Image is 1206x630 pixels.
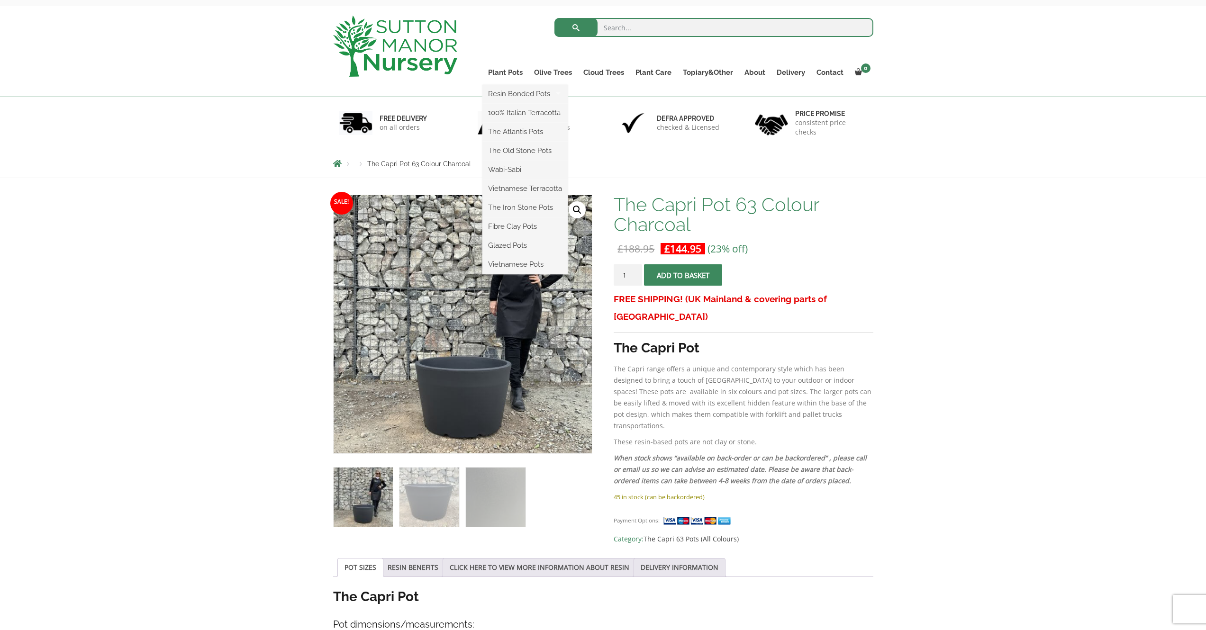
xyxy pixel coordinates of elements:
[755,108,788,137] img: 4.jpg
[450,558,629,576] a: CLICK HERE TO VIEW MORE INFORMATION ABOUT RESIN
[380,123,427,132] p: on all orders
[614,340,699,356] strong: The Capri Pot
[339,111,372,135] img: 1.jpg
[482,257,568,271] a: Vietnamese Pots
[482,162,568,177] a: Wabi-Sabi
[528,66,578,79] a: Olive Trees
[380,114,427,123] h6: FREE DELIVERY
[771,66,811,79] a: Delivery
[617,242,654,255] bdi: 188.95
[388,558,438,576] a: RESIN BENEFITS
[630,66,677,79] a: Plant Care
[478,111,511,135] img: 2.jpg
[466,468,525,527] img: The Capri Pot 63 Colour Charcoal - Image 3
[482,125,568,139] a: The Atlantis Pots
[641,558,718,576] a: DELIVERY INFORMATION
[345,558,376,576] a: POT SIZES
[614,491,873,503] p: 45 in stock (can be backordered)
[614,453,867,485] em: When stock shows “available on back-order or can be backordered” , please call or email us so we ...
[334,468,393,527] img: The Capri Pot 63 Colour Charcoal
[482,238,568,252] a: Glazed Pots
[482,200,568,215] a: The Iron Stone Pots
[739,66,771,79] a: About
[367,160,471,168] span: The Capri Pot 63 Colour Charcoal
[614,363,873,432] p: The Capri range offers a unique and contemporary style which has been designed to bring a touch o...
[861,63,870,73] span: 0
[614,195,873,234] h1: The Capri Pot 63 Colour Charcoal
[482,219,568,234] a: Fibre Clay Pots
[333,589,419,604] strong: The Capri Pot
[333,160,873,167] nav: Breadcrumbs
[644,534,739,543] a: The Capri 63 Pots (All Colours)
[482,106,568,120] a: 100% Italian Terracotta
[795,118,867,137] p: consistent price checks
[482,144,568,158] a: The Old Stone Pots
[664,242,670,255] span: £
[614,436,873,448] p: These resin-based pots are not clay or stone.
[333,16,457,77] img: logo
[482,87,568,101] a: Resin Bonded Pots
[554,18,873,37] input: Search...
[677,66,739,79] a: Topiary&Other
[569,201,586,218] a: View full-screen image gallery
[617,111,650,135] img: 3.jpg
[399,468,459,527] img: The Capri Pot 63 Colour Charcoal - Image 2
[644,264,722,286] button: Add to basket
[614,290,873,325] h3: FREE SHIPPING! (UK Mainland & covering parts of [GEOGRAPHIC_DATA])
[578,66,630,79] a: Cloud Trees
[811,66,849,79] a: Contact
[707,242,748,255] span: (23% off)
[617,242,623,255] span: £
[330,192,353,215] span: Sale!
[795,109,867,118] h6: Price promise
[849,66,873,79] a: 0
[482,181,568,196] a: Vietnamese Terracotta
[614,264,642,286] input: Product quantity
[482,66,528,79] a: Plant Pots
[614,533,873,545] span: Category:
[657,123,719,132] p: checked & Licensed
[657,114,719,123] h6: Defra approved
[614,517,660,524] small: Payment Options:
[663,516,734,526] img: payment supported
[664,242,701,255] bdi: 144.95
